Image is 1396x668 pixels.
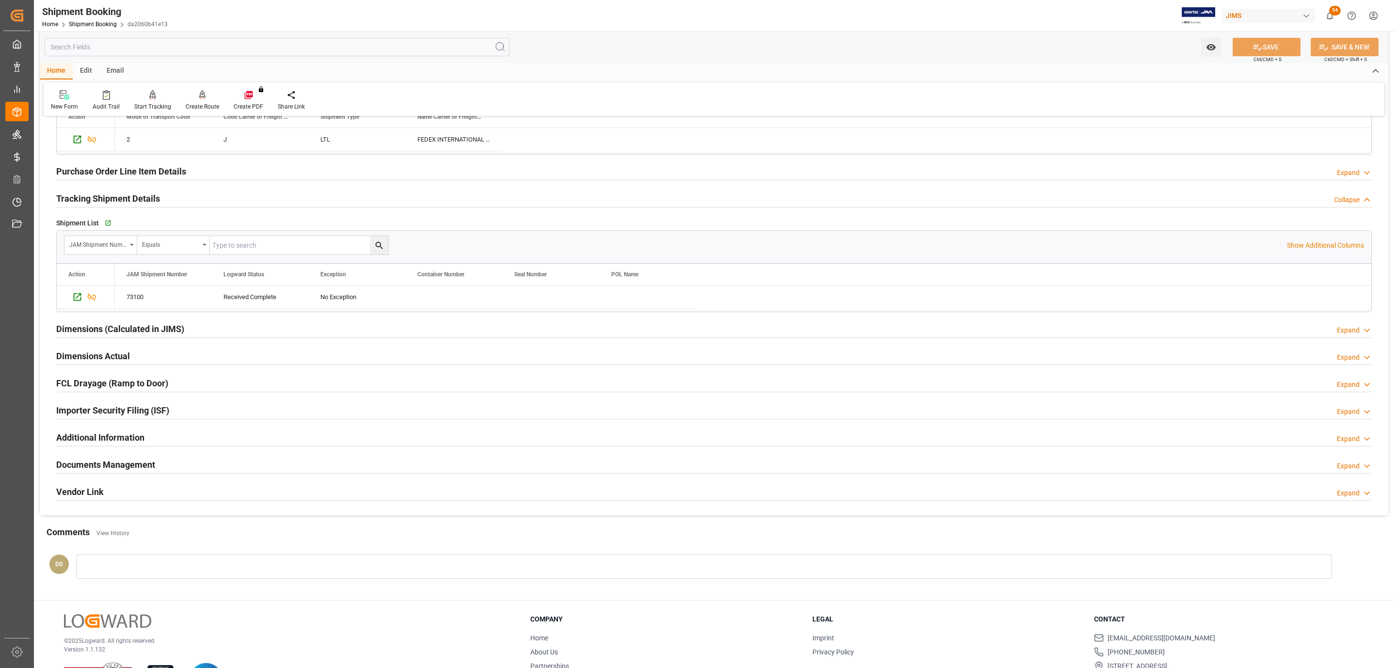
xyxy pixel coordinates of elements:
[56,192,160,205] h2: Tracking Shipment Details
[514,271,547,278] span: Seal Number
[134,102,171,111] div: Start Tracking
[56,404,169,417] h2: Importer Security Filing (ISF)
[42,4,168,19] div: Shipment Booking
[1341,5,1363,27] button: Help Center
[309,128,406,151] div: LTL
[1337,380,1360,390] div: Expand
[68,113,85,120] div: Action
[69,238,127,249] div: JAM Shipment Number
[1329,6,1341,16] span: 54
[210,236,388,254] input: Type to search
[1337,434,1360,444] div: Expand
[1319,5,1341,27] button: show 54 new notifications
[40,63,73,80] div: Home
[1287,240,1364,251] p: Show Additional Columns
[64,614,151,628] img: Logward Logo
[530,614,800,624] h3: Company
[370,236,388,254] button: search button
[56,322,184,335] h2: Dimensions (Calculated in JIMS)
[127,113,190,120] span: Mode of Transport Code
[1253,56,1282,63] span: Ctrl/CMD + S
[530,648,558,656] a: About Us
[812,614,1082,624] h3: Legal
[1337,407,1360,417] div: Expand
[1108,633,1215,643] span: [EMAIL_ADDRESS][DOMAIN_NAME]
[142,238,199,249] div: Equals
[47,525,90,539] h2: Comments
[56,458,155,471] h2: Documents Management
[223,113,288,120] span: Code Carrier or Freight Forwarder
[1233,38,1301,56] button: SAVE
[42,21,58,28] a: Home
[223,286,297,308] div: Received Complete
[812,648,854,656] a: Privacy Policy
[1334,195,1360,205] div: Collapse
[64,645,506,654] p: Version 1.1.132
[812,634,834,642] a: Imprint
[320,286,394,308] div: No Exception
[64,236,137,254] button: open menu
[1311,38,1379,56] button: SAVE & NEW
[96,530,129,537] a: View History
[1324,56,1367,63] span: Ctrl/CMD + Shift + S
[115,286,212,308] div: 73100
[68,271,85,278] div: Action
[137,236,210,254] button: open menu
[93,102,120,111] div: Audit Trail
[530,634,548,642] a: Home
[115,128,212,151] div: 2
[1337,488,1360,498] div: Expand
[51,102,78,111] div: New Form
[1337,168,1360,178] div: Expand
[417,113,482,120] span: Name Carrier or Freight Forwarder
[57,286,115,309] div: Press SPACE to select this row.
[69,21,117,28] a: Shipment Booking
[99,63,131,80] div: Email
[56,218,99,228] span: Shipment List
[1201,38,1221,56] button: open menu
[1108,647,1165,657] span: [PHONE_NUMBER]
[56,485,104,498] h2: Vendor Link
[278,102,305,111] div: Share Link
[186,102,219,111] div: Create Route
[127,271,187,278] span: JAM Shipment Number
[1182,7,1215,24] img: Exertis%20JAM%20-%20Email%20Logo.jpg_1722504956.jpg
[45,38,509,56] input: Search Fields
[64,636,506,645] p: © 2025 Logward. All rights reserved.
[56,431,144,444] h2: Additional Information
[611,271,638,278] span: POL Name
[56,377,168,390] h2: FCL Drayage (Ramp to Door)
[55,560,63,568] span: DS
[115,128,503,151] div: Press SPACE to select this row.
[1222,6,1319,25] button: JIMS
[212,128,309,151] div: J
[320,271,346,278] span: Exception
[73,63,99,80] div: Edit
[1337,352,1360,363] div: Expand
[223,271,264,278] span: Logward Status
[1337,461,1360,471] div: Expand
[56,165,186,178] h2: Purchase Order Line Item Details
[406,128,503,151] div: FEDEX INTERNATIONAL ECONOMY
[56,350,130,363] h2: Dimensions Actual
[417,271,464,278] span: Container Number
[57,128,115,151] div: Press SPACE to select this row.
[1094,614,1364,624] h3: Contact
[320,113,359,120] span: Shipment Type
[115,286,697,309] div: Press SPACE to select this row.
[1337,325,1360,335] div: Expand
[1222,9,1315,23] div: JIMS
